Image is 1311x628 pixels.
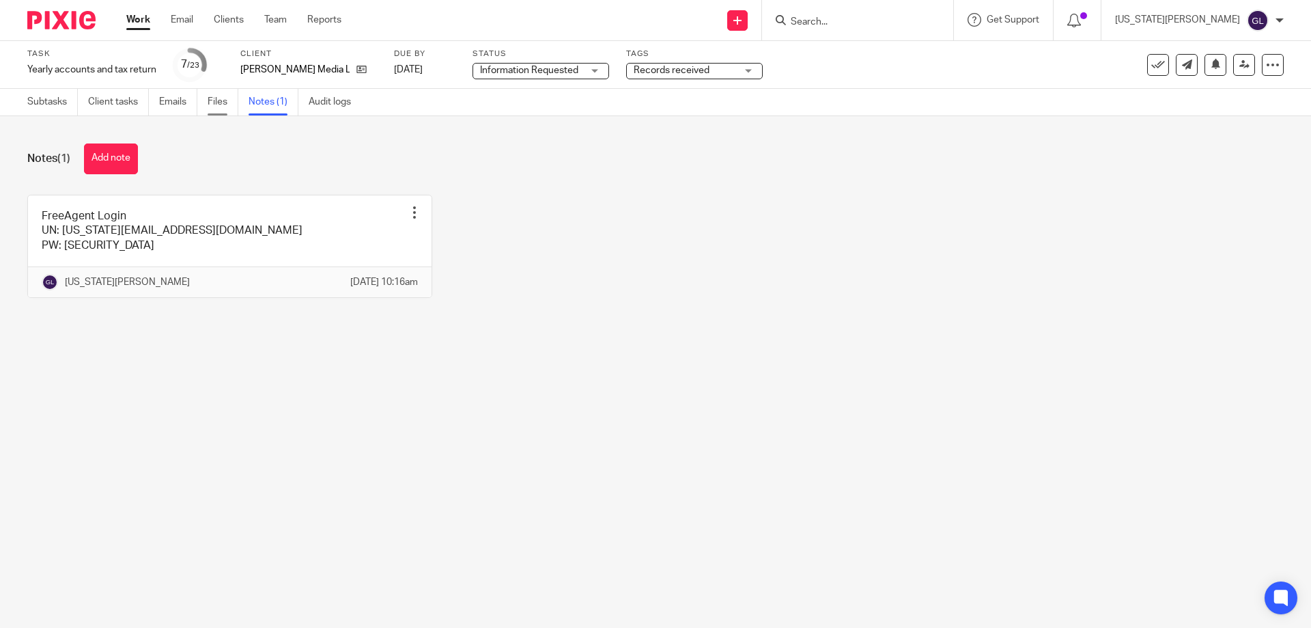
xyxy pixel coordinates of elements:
[473,49,609,59] label: Status
[187,62,199,69] small: /23
[159,89,197,115] a: Emails
[27,11,96,29] img: Pixie
[789,16,912,29] input: Search
[309,89,361,115] a: Audit logs
[57,153,70,164] span: (1)
[350,275,418,289] p: [DATE] 10:16am
[394,65,423,74] span: [DATE]
[240,63,350,77] p: [PERSON_NAME] Media Ltd
[65,275,190,289] p: [US_STATE][PERSON_NAME]
[264,13,287,27] a: Team
[27,89,78,115] a: Subtasks
[126,13,150,27] a: Work
[27,152,70,166] h1: Notes
[27,49,156,59] label: Task
[626,49,763,59] label: Tags
[208,89,238,115] a: Files
[394,49,455,59] label: Due by
[181,57,199,72] div: 7
[27,63,156,77] div: Yearly accounts and tax return
[1115,13,1240,27] p: [US_STATE][PERSON_NAME]
[1247,10,1269,31] img: svg%3E
[480,66,578,75] span: Information Requested
[307,13,341,27] a: Reports
[987,15,1039,25] span: Get Support
[88,89,149,115] a: Client tasks
[249,89,298,115] a: Notes (1)
[171,13,193,27] a: Email
[84,144,138,174] button: Add note
[214,13,244,27] a: Clients
[42,274,58,290] img: svg%3E
[634,66,709,75] span: Records received
[240,49,377,59] label: Client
